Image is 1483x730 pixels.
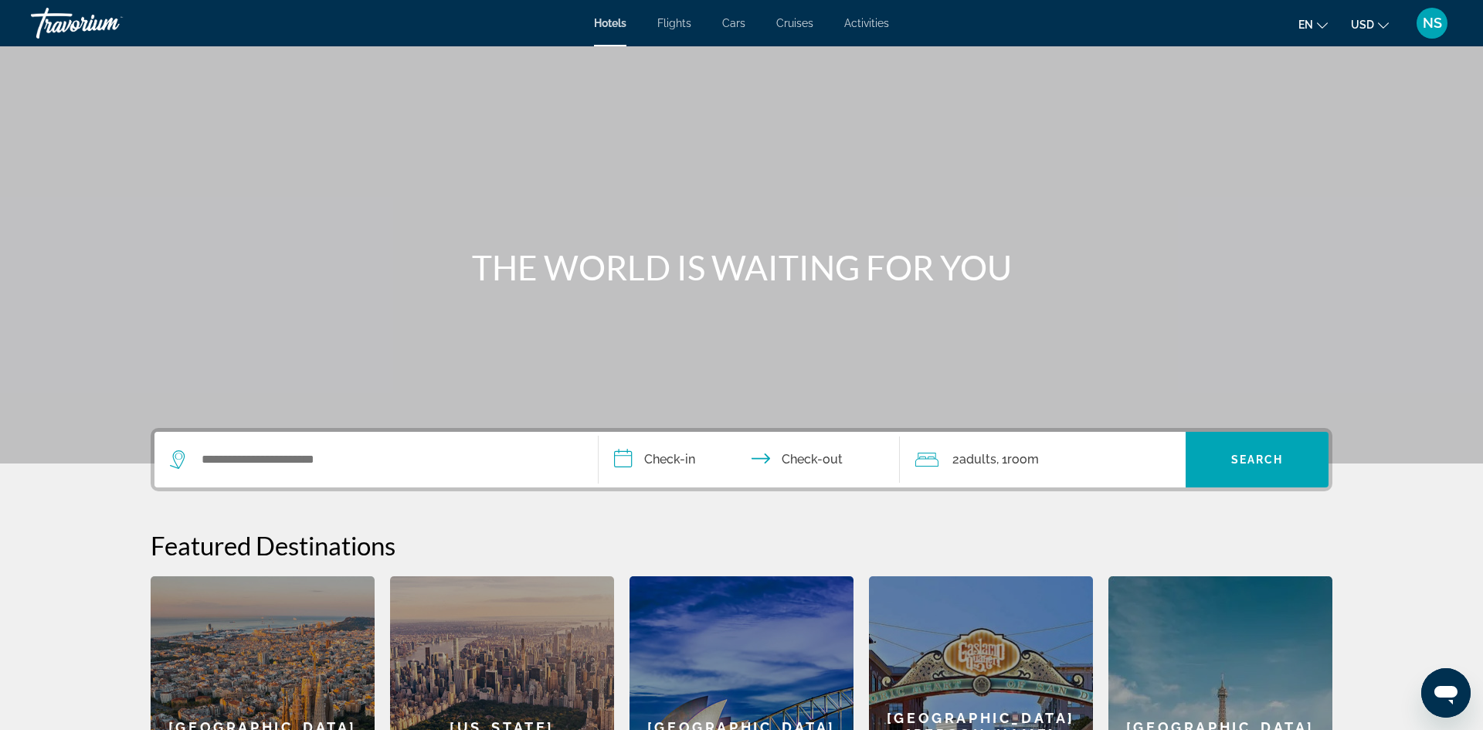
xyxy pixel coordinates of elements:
[1423,15,1442,31] span: NS
[1231,453,1284,466] span: Search
[996,449,1039,470] span: , 1
[1298,13,1328,36] button: Change language
[722,17,745,29] a: Cars
[31,3,185,43] a: Travorium
[1351,13,1389,36] button: Change currency
[452,247,1031,287] h1: THE WORLD IS WAITING FOR YOU
[594,17,626,29] a: Hotels
[844,17,889,29] a: Activities
[776,17,813,29] a: Cruises
[1007,452,1039,467] span: Room
[154,432,1329,487] div: Search widget
[1298,19,1313,31] span: en
[151,530,1332,561] h2: Featured Destinations
[1186,432,1329,487] button: Search
[657,17,691,29] a: Flights
[952,449,996,470] span: 2
[1421,668,1471,718] iframe: Schaltfläche zum Öffnen des Messaging-Fensters
[599,432,900,487] button: Check in and out dates
[959,452,996,467] span: Adults
[900,432,1186,487] button: Travelers: 2 adults, 0 children
[1351,19,1374,31] span: USD
[1412,7,1452,39] button: User Menu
